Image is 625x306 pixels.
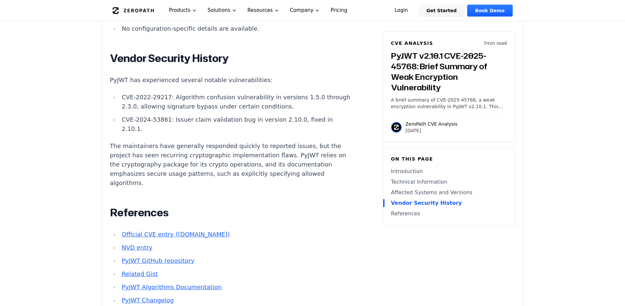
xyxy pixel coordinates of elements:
a: Book Demo [467,5,512,16]
li: No configuration-specific details are available. [119,24,355,33]
p: PyJWT has experienced several notable vulnerabilities: [110,76,355,85]
p: ZeroPath CVE Analysis [406,121,458,127]
p: [DATE] [406,127,458,134]
p: 7 min read [483,40,507,46]
a: Related Gist [122,270,157,277]
h2: References [110,206,355,219]
a: Introduction [391,168,507,175]
a: Official CVE entry ([DOMAIN_NAME]) [122,231,230,238]
a: PyJWT Algorithms Documentation [122,284,221,291]
h3: PyJWT v2.10.1 CVE-2025-45768: Brief Summary of Weak Encryption Vulnerability [391,50,507,93]
a: PyJWT Changelog [122,297,174,304]
h6: CVE Analysis [391,40,433,46]
p: The maintainers have generally responded quickly to reported issues, but the project has seen rec... [110,141,355,188]
a: Technical Information [391,178,507,186]
img: ZeroPath CVE Analysis [391,122,402,133]
h6: On this page [391,156,507,162]
a: References [391,210,507,218]
a: PyJWT GitHub repository [122,257,194,264]
a: Vendor Security History [391,199,507,207]
h2: Vendor Security History [110,52,355,65]
a: NVD entry [122,244,152,251]
a: Get Started [418,5,465,16]
li: CVE-2024-53861: Issuer claim validation bug in version 2.10.0, fixed in 2.10.1. [119,115,355,134]
a: Affected Systems and Versions [391,189,507,197]
a: Login [387,5,416,16]
p: A brief summary of CVE-2025-45768, a weak encryption vulnerability in PyJWT v2.10.1. This post co... [391,97,507,110]
li: CVE-2022-29217: Algorithm confusion vulnerability in versions 1.5.0 through 2.3.0, allowing signa... [119,93,355,111]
